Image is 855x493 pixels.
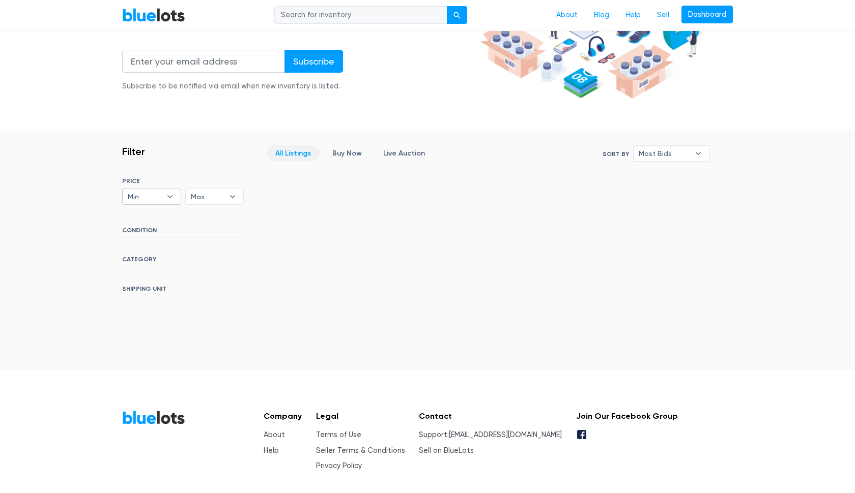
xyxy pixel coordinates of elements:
a: Live Auction [375,145,434,161]
input: Search for inventory [274,6,447,24]
span: Most Bids [639,146,690,161]
b: ▾ [688,146,709,161]
li: Support: [419,429,562,441]
a: About [548,6,586,25]
a: Terms of Use [316,430,361,439]
h6: CONDITION [122,227,244,238]
a: All Listings [267,145,320,161]
a: [EMAIL_ADDRESS][DOMAIN_NAME] [449,430,562,439]
a: Buy Now [324,145,370,161]
h5: Legal [316,411,405,421]
label: Sort By [603,149,629,159]
a: Sell [649,6,677,25]
a: Dashboard [681,6,733,24]
a: Seller Terms & Conditions [316,446,405,455]
a: BlueLots [122,410,185,425]
input: Enter your email address [122,50,285,73]
a: About [264,430,285,439]
input: Subscribe [284,50,343,73]
span: Min [128,189,161,204]
a: Help [617,6,649,25]
a: BlueLots [122,8,185,22]
a: Blog [586,6,617,25]
h6: SHIPPING UNIT [122,285,244,296]
h6: PRICE [122,177,244,184]
a: Help [264,446,279,455]
a: Sell on BlueLots [419,446,474,455]
b: ▾ [159,189,181,204]
h5: Join Our Facebook Group [576,411,678,421]
b: ▾ [222,189,243,204]
div: Subscribe to be notified via email when new inventory is listed. [122,81,343,92]
h3: Filter [122,145,145,158]
h6: CATEGORY [122,256,244,267]
h5: Company [264,411,302,421]
span: Max [191,189,224,204]
h5: Contact [419,411,562,421]
a: Privacy Policy [316,461,362,470]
